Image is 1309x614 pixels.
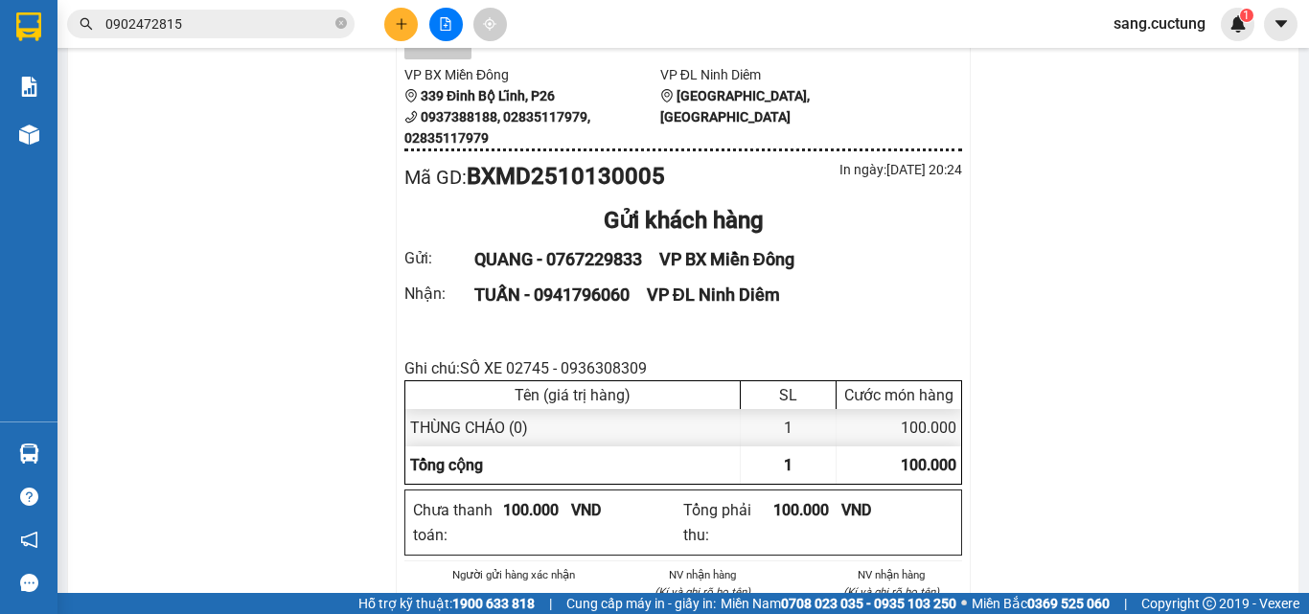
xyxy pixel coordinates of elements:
[10,106,23,120] span: environment
[683,159,962,180] div: In ngày: [DATE] 20:24
[549,593,552,614] span: |
[841,498,909,522] div: VND
[1273,15,1290,33] span: caret-down
[746,386,831,404] div: SL
[660,64,916,85] li: VP ĐL Ninh Diêm
[410,386,735,404] div: Tên (giá trị hàng)
[439,17,452,31] span: file-add
[404,246,474,270] div: Gửi :
[632,566,774,583] li: NV nhận hàng
[429,8,463,41] button: file-add
[20,488,38,506] span: question-circle
[10,105,101,142] b: 339 Đinh Bộ Lĩnh, P26
[721,593,956,614] span: Miền Nam
[571,498,639,522] div: VND
[358,593,535,614] span: Hỗ trợ kỹ thuật:
[404,282,474,306] div: Nhận :
[335,15,347,34] span: close-circle
[473,8,507,41] button: aim
[741,409,837,446] div: 1
[1240,9,1253,22] sup: 1
[781,596,956,611] strong: 0708 023 035 - 0935 103 250
[413,498,503,546] div: Chưa thanh toán :
[443,566,586,583] li: Người gửi hàng xác nhận
[20,574,38,592] span: message
[404,109,590,146] b: 0937388188, 02835117979, 02835117979
[483,17,496,31] span: aim
[503,498,571,522] div: 100.000
[421,88,555,103] b: 339 Đinh Bộ Lĩnh, P26
[452,596,535,611] strong: 1900 633 818
[843,585,939,599] i: (Kí và ghi rõ họ tên)
[335,17,347,29] span: close-circle
[20,531,38,549] span: notification
[16,12,41,41] img: logo-vxr
[19,125,39,145] img: warehouse-icon
[404,64,660,85] li: VP BX Miền Đông
[474,246,939,273] div: QUANG - 0767229833 VP BX Miền Đông
[660,89,674,102] span: environment
[404,203,962,239] div: Gửi khách hàng
[1098,11,1221,35] span: sang.cuctung
[654,585,750,599] i: (Kí và ghi rõ họ tên)
[901,456,956,474] span: 100.000
[819,566,962,583] li: NV nhận hàng
[19,443,39,464] img: warehouse-icon
[972,593,1110,614] span: Miền Bắc
[410,419,528,437] span: THÙNG CHÁO (0)
[80,17,93,31] span: search
[961,600,967,607] span: ⚪️
[404,110,418,124] span: phone
[467,163,665,190] b: BXMD2510130005
[474,282,939,308] div: TUẤN - 0941796060 VP ĐL Ninh Diêm
[1203,597,1216,610] span: copyright
[566,593,716,614] span: Cung cấp máy in - giấy in:
[384,8,418,41] button: plus
[660,88,810,125] b: [GEOGRAPHIC_DATA], [GEOGRAPHIC_DATA]
[105,13,332,34] input: Tìm tên, số ĐT hoặc mã đơn
[1229,15,1247,33] img: icon-new-feature
[404,166,467,189] span: Mã GD :
[404,89,418,102] span: environment
[395,17,408,31] span: plus
[19,77,39,97] img: solution-icon
[784,456,792,474] span: 1
[410,456,483,474] span: Tổng cộng
[837,409,961,446] div: 100.000
[1124,593,1127,614] span: |
[1264,8,1298,41] button: caret-down
[1243,9,1250,22] span: 1
[683,498,773,546] div: Tổng phải thu :
[841,386,956,404] div: Cước món hàng
[773,498,841,522] div: 100.000
[10,10,278,46] li: Cúc Tùng
[404,356,962,380] div: Ghi chú: SỐ XE 02745 - 0936308309
[10,81,132,102] li: VP BX Miền Đông
[132,81,255,145] li: VP BX Phía Nam [GEOGRAPHIC_DATA]
[1027,596,1110,611] strong: 0369 525 060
